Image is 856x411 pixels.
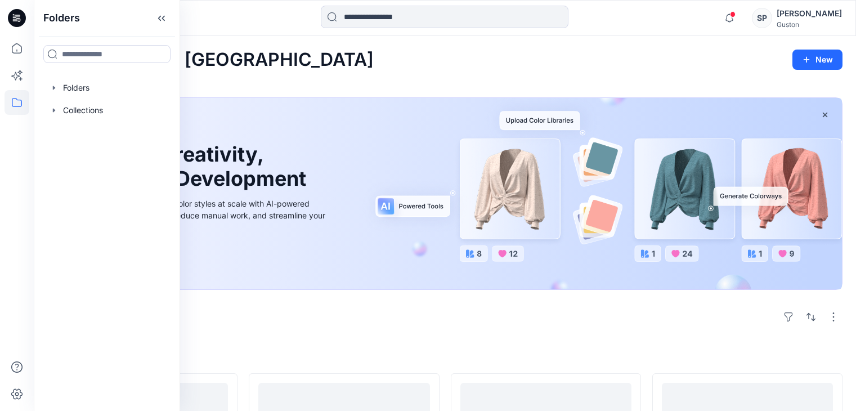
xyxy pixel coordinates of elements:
[75,198,328,233] div: Explore ideas faster and recolor styles at scale with AI-powered tools that boost creativity, red...
[777,7,842,20] div: [PERSON_NAME]
[75,142,311,191] h1: Unleash Creativity, Speed Up Development
[47,50,374,70] h2: Welcome back, [GEOGRAPHIC_DATA]
[777,20,842,29] div: Guston
[47,349,842,362] h4: Styles
[75,247,328,269] a: Discover more
[792,50,842,70] button: New
[752,8,772,28] div: SP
